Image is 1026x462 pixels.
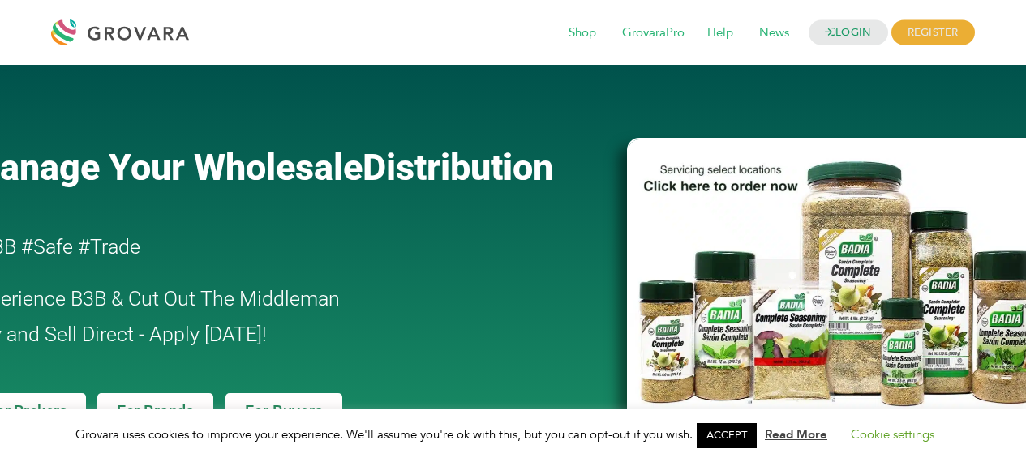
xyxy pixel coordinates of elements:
span: REGISTER [891,20,975,45]
a: Read More [765,426,827,443]
a: Help [696,24,745,42]
a: LOGIN [809,20,888,45]
a: News [748,24,801,42]
a: GrovaraPro [611,24,696,42]
span: For Buyers [245,403,323,419]
a: Shop [557,24,607,42]
a: ACCEPT [697,423,757,448]
a: For Buyers [225,393,342,429]
span: For Brands [117,403,194,419]
span: Distribution [363,146,553,189]
span: Help [696,18,745,49]
span: GrovaraPro [611,18,696,49]
a: For Brands [97,393,213,429]
a: Cookie settings [851,426,934,443]
span: News [748,18,801,49]
span: Grovara uses cookies to improve your experience. We'll assume you're ok with this, but you can op... [75,426,951,443]
span: Shop [557,18,607,49]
